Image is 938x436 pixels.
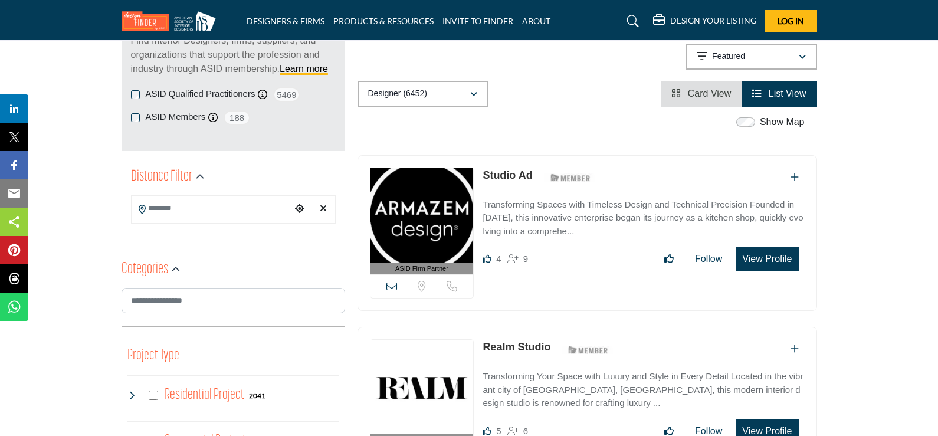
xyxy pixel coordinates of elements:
[483,341,550,353] a: Realm Studio
[742,81,816,107] li: List View
[483,427,491,435] i: Likes
[122,259,168,280] h2: Categories
[483,191,804,238] a: Transforming Spaces with Timeless Design and Technical Precision Founded in [DATE], this innovati...
[778,16,804,26] span: Log In
[370,340,474,434] img: Realm Studio
[291,196,309,222] div: Choose your current location
[688,88,732,99] span: Card View
[483,168,532,183] p: Studio Ad
[523,426,528,436] span: 6
[370,168,474,275] a: ASID Firm Partner
[615,12,647,31] a: Search
[653,14,756,28] div: DESIGN YOUR LISTING
[127,345,179,367] button: Project Type
[314,196,332,222] div: Clear search location
[483,198,804,238] p: Transforming Spaces with Timeless Design and Technical Precision Founded in [DATE], this innovati...
[122,11,222,31] img: Site Logo
[523,254,528,264] span: 9
[333,16,434,26] a: PRODUCTS & RESOURCES
[687,247,730,271] button: Follow
[146,110,206,124] label: ASID Members
[791,344,799,354] a: Add To List
[249,392,265,400] b: 2041
[686,44,817,70] button: Featured
[671,88,731,99] a: View Card
[507,252,528,266] div: Followers
[165,385,244,405] h4: Residential Project: Types of projects range from simple residential renovations to highly comple...
[131,166,192,188] h2: Distance Filter
[562,342,615,357] img: ASID Members Badge Icon
[736,247,798,271] button: View Profile
[657,247,681,271] button: Like listing
[496,426,501,436] span: 5
[769,88,806,99] span: List View
[358,81,488,107] button: Designer (6452)
[442,16,513,26] a: INVITE TO FINDER
[483,363,804,410] a: Transforming Your Space with Luxury and Style in Every Detail Located in the vibrant city of [GEO...
[395,264,448,274] span: ASID Firm Partner
[496,254,501,264] span: 4
[131,34,336,76] p: Find Interior Designers, firms, suppliers, and organizations that support the profession and indu...
[791,172,799,182] a: Add To List
[483,169,532,181] a: Studio Ad
[370,168,474,263] img: Studio Ad
[544,171,597,185] img: ASID Members Badge Icon
[224,110,250,125] span: 188
[280,64,328,74] a: Learn more
[149,391,158,400] input: Select Residential Project checkbox
[752,88,806,99] a: View List
[131,113,140,122] input: ASID Members checkbox
[765,10,817,32] button: Log In
[483,254,491,263] i: Likes
[146,87,255,101] label: ASID Qualified Practitioners
[670,15,756,26] h5: DESIGN YOUR LISTING
[247,16,324,26] a: DESIGNERS & FIRMS
[249,390,265,401] div: 2041 Results For Residential Project
[483,370,804,410] p: Transforming Your Space with Luxury and Style in Every Detail Located in the vibrant city of [GEO...
[712,51,745,63] p: Featured
[368,88,427,100] p: Designer (6452)
[122,288,345,313] input: Search Category
[661,81,742,107] li: Card View
[760,115,805,129] label: Show Map
[131,90,140,99] input: ASID Qualified Practitioners checkbox
[483,339,550,355] p: Realm Studio
[522,16,550,26] a: ABOUT
[132,197,291,220] input: Search Location
[273,87,300,102] span: 5469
